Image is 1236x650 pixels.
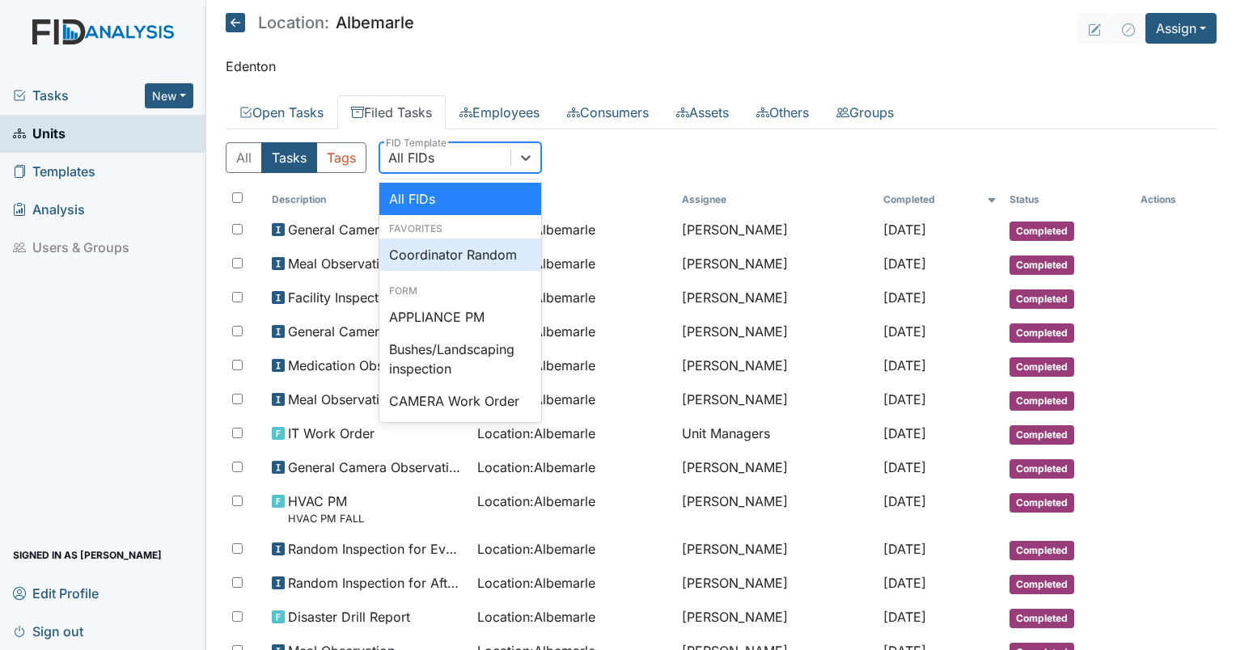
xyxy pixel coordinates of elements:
td: [PERSON_NAME] [675,533,877,567]
td: [PERSON_NAME] [675,601,877,635]
span: Medication Observation Checklist [288,356,464,375]
span: Meal Observation [288,254,395,273]
span: Completed [1010,323,1074,343]
div: CAMERA Work Order [379,385,541,417]
div: Critical Incident Report [379,417,541,450]
span: Completed [1010,575,1074,594]
span: Random Inspection for Afternoon [288,573,464,593]
span: [DATE] [883,357,926,374]
button: New [145,83,193,108]
span: Completed [1010,289,1074,309]
button: Tags [316,142,366,173]
span: Completed [1010,609,1074,628]
input: Toggle All Rows Selected [232,192,243,203]
span: [DATE] [883,575,926,591]
span: Location : Albemarle [477,458,595,477]
th: Assignee [675,186,877,213]
span: Location : Albemarle [477,539,595,559]
td: [PERSON_NAME] [675,383,877,417]
a: Filed Tasks [337,95,446,129]
td: [PERSON_NAME] [675,567,877,601]
a: Assets [662,95,743,129]
span: Meal Observation [288,390,395,409]
td: [PERSON_NAME] [675,247,877,281]
span: [DATE] [883,425,926,441]
span: Completed [1010,541,1074,560]
div: Form [379,284,541,298]
span: [DATE] [883,289,926,306]
h5: Albemarle [226,13,414,32]
a: Others [743,95,823,129]
span: Location : Albemarle [477,424,595,443]
div: All FIDs [379,183,541,215]
div: APPLIANCE PM [379,301,541,333]
span: IT Work Order [288,424,375,443]
td: [PERSON_NAME] [675,281,877,315]
span: Completed [1010,357,1074,377]
th: Actions [1134,186,1215,213]
span: [DATE] [883,323,926,340]
button: Assign [1145,13,1217,44]
div: Favorites [379,222,541,236]
span: [DATE] [883,222,926,238]
div: Bushes/Landscaping inspection [379,333,541,385]
span: [DATE] [883,255,926,272]
th: Toggle SortBy [1003,186,1134,213]
span: Completed [1010,493,1074,513]
span: [DATE] [883,493,926,509]
span: Location : Albemarle [477,573,595,593]
td: [PERSON_NAME] [675,485,877,533]
span: Completed [1010,255,1074,275]
span: Templates [13,159,95,184]
span: Completed [1010,222,1074,241]
td: [PERSON_NAME] [675,315,877,349]
button: All [226,142,262,173]
td: [PERSON_NAME] [675,349,877,383]
p: Edenton [226,57,1217,76]
div: Coordinator Random [379,238,541,271]
span: Location : Albemarle [477,607,595,627]
a: Consumers [553,95,662,129]
span: Sign out [13,618,83,644]
td: [PERSON_NAME] [675,213,877,247]
span: Completed [1010,425,1074,445]
span: Location : Albemarle [477,492,595,511]
span: HVAC PM HVAC PM FALL [288,492,364,526]
span: Random Inspection for Evening [288,539,464,559]
span: Location: [258,15,329,31]
th: Toggle SortBy [471,186,676,213]
span: Disaster Drill Report [288,607,410,627]
a: Tasks [13,86,145,105]
span: [DATE] [883,609,926,625]
span: General Camera Observation [288,322,464,341]
span: Analysis [13,197,85,222]
a: Open Tasks [226,95,337,129]
a: Employees [446,95,553,129]
span: Units [13,121,66,146]
span: Completed [1010,391,1074,411]
span: [DATE] [883,459,926,475]
button: Tasks [261,142,317,173]
span: [DATE] [883,541,926,557]
td: [PERSON_NAME] [675,451,877,485]
td: Unit Managers [675,417,877,451]
th: Toggle SortBy [877,186,1003,213]
th: Toggle SortBy [265,186,471,213]
span: [DATE] [883,391,926,407]
small: HVAC PM FALL [288,511,364,526]
span: Facility Inspection [288,288,397,307]
a: Groups [823,95,908,129]
span: General Camera Observation [288,458,464,477]
span: General Camera Observation [288,220,464,239]
span: Signed in as [PERSON_NAME] [13,542,162,568]
span: Completed [1010,459,1074,479]
div: All FIDs [388,148,434,167]
div: Type filter [226,142,366,173]
span: Edit Profile [13,580,99,606]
